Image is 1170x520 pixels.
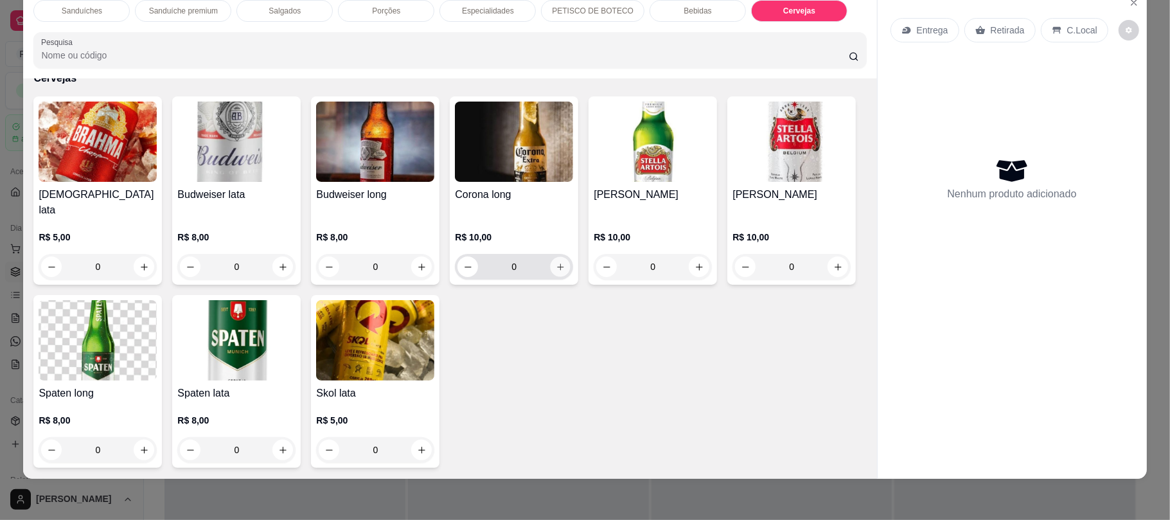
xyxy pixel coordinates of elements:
[177,102,296,182] img: product-image
[1067,24,1097,37] p: C.Local
[455,102,573,182] img: product-image
[594,187,712,202] h4: [PERSON_NAME]
[177,187,296,202] h4: Budweiser lata
[39,187,157,218] h4: [DEMOGRAPHIC_DATA] lata
[180,440,200,460] button: decrease-product-quantity
[455,187,573,202] h4: Corona long
[552,6,634,16] p: PETISCO DE BOTECO
[39,414,157,427] p: R$ 8,00
[149,6,218,16] p: Sanduíche premium
[269,6,301,16] p: Salgados
[732,231,851,244] p: R$ 10,00
[596,256,617,277] button: decrease-product-quantity
[689,256,709,277] button: increase-product-quantity
[62,6,102,16] p: Sanduíches
[948,186,1077,202] p: Nenhum produto adicionado
[272,440,293,460] button: increase-product-quantity
[177,231,296,244] p: R$ 8,00
[732,187,851,202] h4: [PERSON_NAME]
[272,256,293,277] button: increase-product-quantity
[41,37,77,48] label: Pesquisa
[732,102,851,182] img: product-image
[39,300,157,381] img: product-image
[411,440,432,460] button: increase-product-quantity
[316,102,434,182] img: product-image
[991,24,1025,37] p: Retirada
[39,231,157,244] p: R$ 5,00
[39,102,157,182] img: product-image
[134,440,154,460] button: increase-product-quantity
[828,256,848,277] button: increase-product-quantity
[551,257,571,277] button: increase-product-quantity
[41,49,848,62] input: Pesquisa
[319,440,339,460] button: decrease-product-quantity
[316,300,434,381] img: product-image
[316,187,434,202] h4: Budweiser long
[684,6,711,16] p: Bebidas
[917,24,948,37] p: Entrega
[177,414,296,427] p: R$ 8,00
[455,231,573,244] p: R$ 10,00
[594,231,712,244] p: R$ 10,00
[33,71,866,86] p: Cervejas
[41,256,62,277] button: decrease-product-quantity
[411,256,432,277] button: increase-product-quantity
[735,256,756,277] button: decrease-product-quantity
[177,386,296,401] h4: Spaten lata
[134,256,154,277] button: increase-product-quantity
[372,6,400,16] p: Porções
[1119,20,1139,40] button: decrease-product-quantity
[39,386,157,401] h4: Spaten long
[462,6,514,16] p: Especialidades
[180,256,200,277] button: decrease-product-quantity
[316,414,434,427] p: R$ 5,00
[316,231,434,244] p: R$ 8,00
[316,386,434,401] h4: Skol lata
[783,6,815,16] p: Cervejas
[177,300,296,381] img: product-image
[319,256,339,277] button: decrease-product-quantity
[594,102,712,182] img: product-image
[457,256,478,277] button: decrease-product-quantity
[41,440,62,460] button: decrease-product-quantity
